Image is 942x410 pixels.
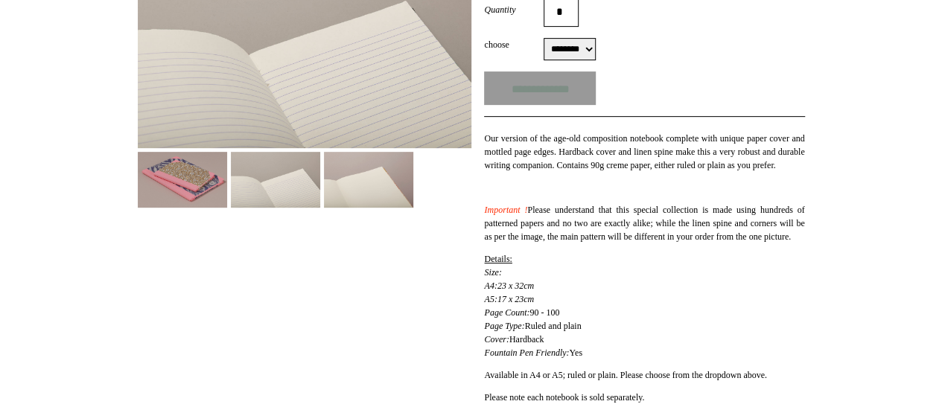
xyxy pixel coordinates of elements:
img: Hardback "Composition Ledger" Notebook, Baby Pink Spine [231,152,320,208]
em: Cover: [484,334,509,345]
span: 23 x 32cm [497,281,534,291]
span: Details: [484,254,512,264]
em: Page Type: [484,321,524,331]
span: 90 - 100 [529,307,559,318]
span: Our version of the age-old composition notebook complete with unique paper cover and mottled page... [484,133,804,170]
i: A5: [484,294,497,304]
em: Page Count: [484,307,529,318]
span: 17 x 23cm [497,294,534,304]
label: choose [484,38,544,51]
span: Yes [569,347,582,358]
span: Ruled and plain [525,321,582,331]
p: Please understand that this special collection is made using hundreds of patterned papers and no ... [484,203,804,243]
label: Quantity [484,3,544,16]
em: Fountain Pen Friendly: [484,347,569,358]
span: Hardback [509,334,544,345]
p: Please note each notebook is sold separately. [484,391,804,404]
img: Hardback "Composition Ledger" Notebook, Baby Pink Spine [138,152,227,208]
i: Important ! [484,205,527,215]
img: Hardback "Composition Ledger" Notebook, Baby Pink Spine [324,152,413,208]
em: Size: A4: [484,267,534,304]
p: Available in A4 or A5; ruled or plain. Please choose from the dropdown above. [484,368,804,382]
